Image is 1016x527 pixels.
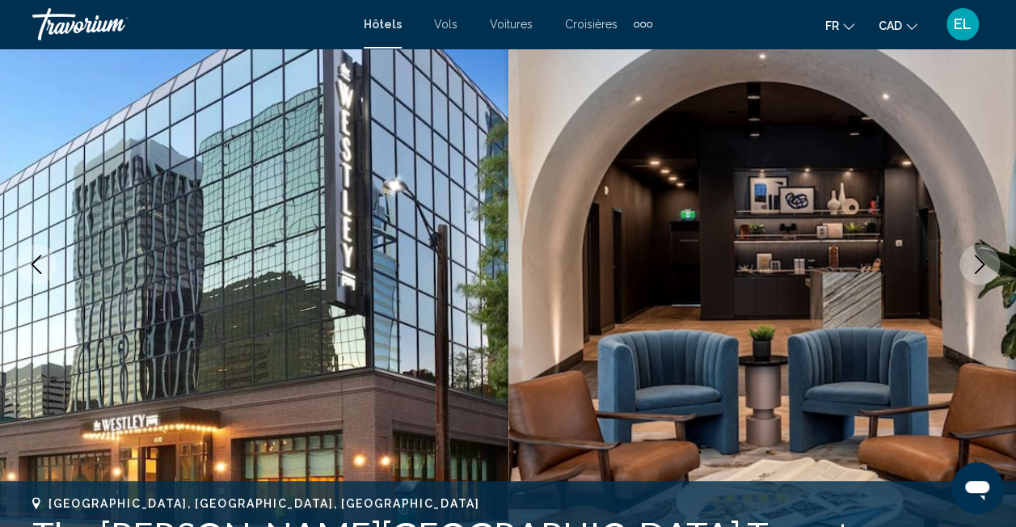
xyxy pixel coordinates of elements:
[565,18,618,31] a: Croisières
[634,11,652,37] button: Extra navigation items
[879,14,917,37] button: Change currency
[32,8,348,40] a: Travorium
[434,18,457,31] a: Vols
[48,497,479,510] span: [GEOGRAPHIC_DATA], [GEOGRAPHIC_DATA], [GEOGRAPHIC_DATA]
[954,16,972,32] span: EL
[364,18,402,31] a: Hôtels
[879,19,902,32] span: CAD
[959,244,1000,285] button: Next image
[16,244,57,285] button: Previous image
[942,7,984,41] button: User Menu
[490,18,533,31] a: Voitures
[825,19,839,32] span: fr
[951,462,1003,514] iframe: Bouton de lancement de la fenêtre de messagerie
[825,14,854,37] button: Change language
